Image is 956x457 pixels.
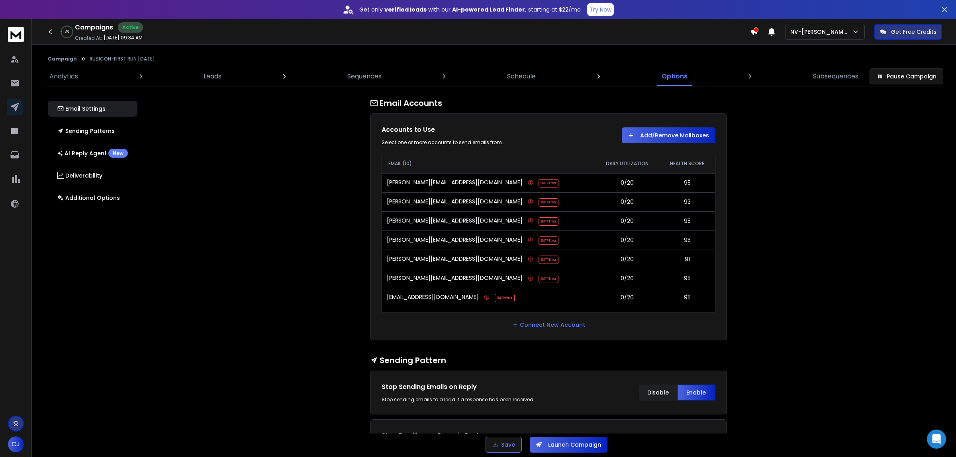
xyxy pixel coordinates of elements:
[8,436,24,452] button: CJ
[595,230,660,250] td: 0/20
[75,23,113,32] h1: Campaigns
[595,154,660,173] th: DAILY UTILIZATION
[370,98,727,109] h1: Email Accounts
[382,382,541,392] h1: Stop Sending Emails on Reply
[48,123,137,139] button: Sending Patterns
[57,149,128,158] p: AI Reply Agent
[587,3,614,16] button: Try Now
[387,236,523,245] p: [PERSON_NAME][EMAIL_ADDRESS][DOMAIN_NAME]
[502,67,541,86] a: Schedule
[48,145,137,161] button: AI Reply AgentNew
[104,35,143,41] p: [DATE] 09:34 AM
[45,67,83,86] a: Analytics
[8,27,24,42] img: logo
[382,139,541,146] div: Select one or more accounts to send emails from
[48,101,137,117] button: Email Settings
[48,190,137,206] button: Additional Options
[108,149,128,158] div: New
[370,355,727,366] h1: Sending Pattern
[65,29,69,34] p: 3 %
[662,72,688,81] p: Options
[343,67,386,86] a: Sequences
[660,250,715,269] td: 91
[539,217,558,226] span: SMTP Error
[660,192,715,211] td: 93
[790,28,852,36] p: NV-[PERSON_NAME]
[539,198,558,207] span: SMTP Error
[539,179,558,187] span: SMTP Error
[48,56,77,62] button: Campaign
[622,127,715,143] button: Add/Remove Mailboxes
[486,437,522,453] button: Save
[530,437,607,453] button: Launch Campaign
[507,72,536,81] p: Schedule
[927,430,946,449] div: Open Intercom Messenger
[595,250,660,269] td: 0/20
[660,307,715,326] td: 95
[387,274,523,283] p: [PERSON_NAME][EMAIL_ADDRESS][DOMAIN_NAME]
[660,173,715,192] td: 95
[595,288,660,307] td: 0/20
[660,211,715,230] td: 95
[595,192,660,211] td: 0/20
[49,72,78,81] p: Analytics
[891,28,936,36] p: Get Free Credits
[387,217,523,226] p: [PERSON_NAME][EMAIL_ADDRESS][DOMAIN_NAME]
[660,288,715,307] td: 95
[512,321,585,329] a: Connect New Account
[590,6,611,14] p: Try Now
[813,72,858,81] p: Subsequences
[57,105,106,113] p: Email Settings
[75,35,102,41] p: Created At:
[382,431,541,440] h1: Stop Emailing on Domain Reply
[382,396,541,403] div: Stop sending emails to a lead if a response has been received
[387,197,523,207] p: [PERSON_NAME][EMAIL_ADDRESS][DOMAIN_NAME]
[57,194,120,202] p: Additional Options
[677,385,715,400] button: Enable
[595,211,660,230] td: 0/20
[870,68,943,84] button: Pause Campaign
[539,236,558,245] span: SMTP Error
[595,173,660,192] td: 0/20
[359,6,581,14] p: Get only with our starting at $22/mo
[539,275,558,283] span: SMTP Error
[808,67,863,86] a: Subsequences
[387,178,523,187] p: [PERSON_NAME][EMAIL_ADDRESS][DOMAIN_NAME]
[384,6,427,14] strong: verified leads
[387,255,523,264] p: [PERSON_NAME][EMAIL_ADDRESS][DOMAIN_NAME]
[595,307,660,326] td: 0/20
[874,24,942,40] button: Get Free Credits
[595,269,660,288] td: 0/20
[660,230,715,250] td: 95
[495,294,515,302] span: SMTP Error
[57,172,102,180] p: Deliverability
[660,269,715,288] td: 95
[48,168,137,184] button: Deliverability
[204,72,221,81] p: Leads
[660,154,715,173] th: HEALTH SCORE
[118,22,143,33] div: Active
[57,127,115,135] p: Sending Patterns
[382,125,541,135] h1: Accounts to Use
[387,312,523,321] p: [PERSON_NAME][EMAIL_ADDRESS][DOMAIN_NAME]
[90,56,155,62] p: RUBICON-FIRST RUN [DATE]
[382,154,595,173] th: EMAIL (10)
[452,6,527,14] strong: AI-powered Lead Finder,
[387,293,479,302] p: [EMAIL_ADDRESS][DOMAIN_NAME]
[199,67,226,86] a: Leads
[539,256,558,264] span: SMTP Error
[347,72,382,81] p: Sequences
[639,385,677,400] button: Disable
[657,67,692,86] a: Options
